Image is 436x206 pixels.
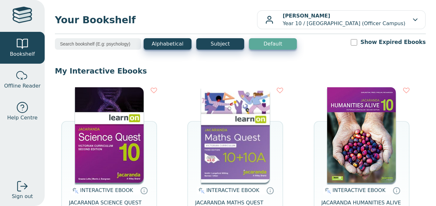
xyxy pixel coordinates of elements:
[140,187,148,194] a: Interactive eBooks are accessed online via the publisher’s portal. They contain interactive resou...
[266,187,274,194] a: Interactive eBooks are accessed online via the publisher’s portal. They contain interactive resou...
[196,38,244,50] button: Subject
[75,87,144,183] img: b7253847-5288-ea11-a992-0272d098c78b.jpg
[257,10,426,29] button: [PERSON_NAME]Year 10 / [GEOGRAPHIC_DATA] (Officer Campus)
[55,38,141,50] input: Search bookshelf (E.g: psychology)
[71,187,79,195] img: interactive.svg
[327,87,396,183] img: 73e64749-7c91-e911-a97e-0272d098c78b.jpg
[55,13,257,27] span: Your Bookshelf
[249,38,297,50] button: Default
[55,66,426,76] p: My Interactive Ebooks
[10,50,35,58] span: Bookshelf
[333,187,386,193] span: INTERACTIVE EBOOK
[393,187,400,194] a: Interactive eBooks are accessed online via the publisher’s portal. They contain interactive resou...
[201,87,270,183] img: 1499aa3b-a4b8-4611-837d-1f2651393c4c.jpg
[283,12,405,27] p: Year 10 / [GEOGRAPHIC_DATA] (Officer Campus)
[80,187,133,193] span: INTERACTIVE EBOOK
[144,38,192,50] button: Alphabetical
[4,82,41,90] span: Offline Reader
[206,187,259,193] span: INTERACTIVE EBOOK
[12,193,33,200] span: Sign out
[323,187,331,195] img: interactive.svg
[360,38,426,46] label: Show Expired Ebooks
[197,187,205,195] img: interactive.svg
[7,114,37,122] span: Help Centre
[283,13,330,19] b: [PERSON_NAME]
